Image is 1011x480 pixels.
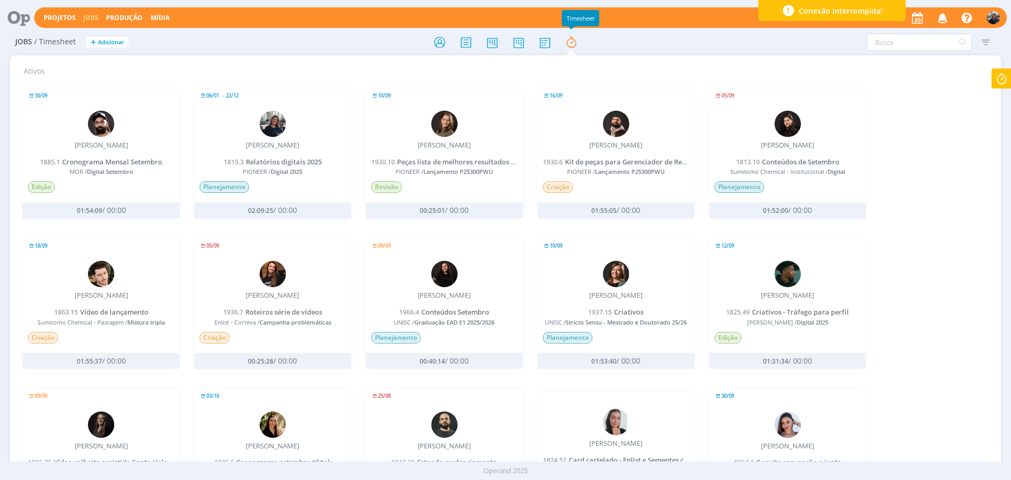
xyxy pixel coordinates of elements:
[986,8,1000,27] button: M
[91,37,96,48] span: +
[431,412,458,438] img: P
[28,319,174,326] span: Sumitomo Chemical - Pastagem /
[248,206,273,215] span: 02:09:25
[200,181,249,193] span: Planejamento
[80,14,102,22] button: Jobs
[371,168,518,175] span: PIONEER /
[35,243,47,248] span: 18/09
[246,291,299,300] div: [PERSON_NAME]
[28,332,58,344] span: Criação
[200,332,230,344] span: Criação
[371,157,565,166] a: 1930.10Peças lista de melhores resultados P25300PWU GDR
[88,412,114,438] img: N
[41,14,79,22] button: Projetos
[378,394,391,398] span: 25/08
[543,456,567,465] span: 1824.52
[591,357,617,366] span: 01:53:40
[736,157,839,166] a: 1813.10Conteúdos de Setembro
[775,111,801,137] img: L
[550,243,562,248] span: 10/09
[721,394,734,398] span: 30/09
[371,158,395,166] span: 1930.10
[589,141,642,150] div: [PERSON_NAME]
[543,157,710,166] a: 1930.6Kit de peças para Gerenciador de Resultados
[223,206,322,215] div: / 00:00
[394,206,494,215] div: / 00:00
[103,14,146,22] button: Produção
[726,308,750,317] span: 1825.49
[88,111,114,137] img: B
[775,261,801,287] img: K
[715,319,861,326] span: [PERSON_NAME] /
[867,34,972,51] input: Busca
[246,141,299,150] div: [PERSON_NAME]
[543,319,689,326] span: UNISC /
[28,181,55,193] span: Edição
[271,168,302,175] span: Digital 2025
[418,141,471,150] div: [PERSON_NAME]
[246,157,322,166] span: Relatórios digitais 2025
[399,307,489,317] a: 1966.4Conteúdos Setembro
[566,206,666,215] div: / 00:00
[80,307,148,317] span: Vídeo de lançamento
[738,357,837,366] div: / 00:00
[761,141,814,150] div: [PERSON_NAME]
[83,13,98,22] a: Jobs
[721,243,734,248] span: 12/09
[797,318,828,326] span: Digital 2025
[223,308,243,317] span: 1936.7
[423,168,493,175] span: Lançamento P25300PWU
[28,168,174,175] span: MOR /
[421,307,489,317] span: Conteúdos Setembro
[420,206,445,215] span: 00:25:01
[371,181,402,193] span: Revisão
[715,181,764,193] span: Planejamento
[51,357,151,366] div: / 00:00
[40,158,60,166] span: 1885.1
[543,455,713,465] a: 1824.52Card cartelado - Enlist e Sementes com Vigor
[761,442,814,450] div: [PERSON_NAME]
[248,357,273,366] span: 00:25:28
[106,13,143,22] a: Produção
[34,37,76,46] span: / Timesheet
[394,357,494,366] div: / 00:00
[715,332,741,344] span: Edição
[147,14,173,22] button: Mídia
[614,307,643,317] span: Criativos
[35,93,47,98] span: 30/09
[224,157,322,166] a: 1815.3Relatórios digitais 2025
[378,243,391,248] span: 09/09
[566,318,687,326] span: Stricto Sensu - Mestrado e Doutorado 25/26
[378,93,391,98] span: 10/09
[761,291,814,300] div: [PERSON_NAME]
[603,261,629,287] img: L
[588,308,612,317] span: 1937.15
[543,168,689,175] span: PIONEER /
[589,439,642,448] div: [PERSON_NAME]
[87,168,133,175] span: Digital Setembro
[260,261,286,287] img: T
[127,318,165,326] span: Mistura tripla
[431,111,458,137] img: J
[200,168,346,175] span: PIONEER /
[77,206,102,215] span: 01:54:09
[224,158,244,166] span: 1815.3
[399,308,419,317] span: 1966.4
[736,158,760,166] span: 1813.10
[245,307,322,317] span: Roteiros série de vídeos
[86,37,128,48] button: +Adicionar
[763,357,788,366] span: 01:31:34
[260,412,286,438] img: C
[75,291,128,300] div: [PERSON_NAME]
[418,442,471,450] div: [PERSON_NAME]
[763,206,788,215] span: 01:52:00
[721,93,734,98] span: 05/09
[799,5,883,16] span: Conexão interrompida!
[151,13,170,22] a: Mídia
[418,291,471,300] div: [PERSON_NAME]
[15,37,32,46] span: Jobs
[98,39,124,46] span: Adicionar
[54,307,148,317] a: 1863.15Vídeo de lançamento
[200,319,346,326] span: Enlist - Corteva /
[752,307,849,317] span: Criativos - Tráfego para perfil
